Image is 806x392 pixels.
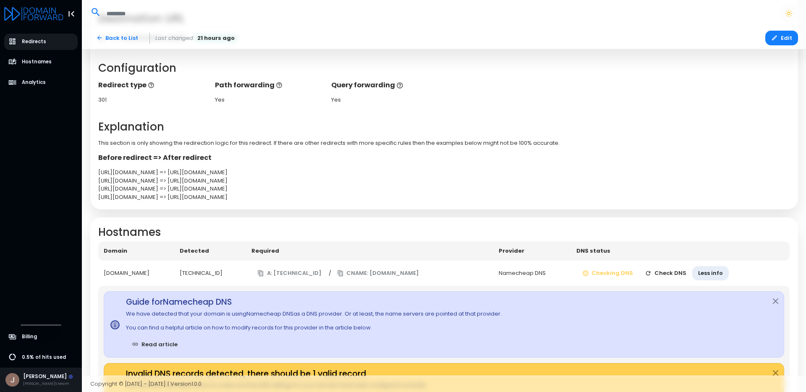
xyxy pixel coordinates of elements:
[692,266,729,281] button: Less info
[126,369,427,379] h4: Invalid DNS records detected, there should be 1 valid record
[22,354,66,361] span: 0.5% of hits used
[767,363,784,383] button: Close
[98,185,790,193] div: [URL][DOMAIN_NAME] => [URL][DOMAIN_NAME]
[4,54,78,70] a: Hostnames
[126,324,502,332] p: You can find a helpful article on how to modify records for this provider in the article below.
[98,226,790,239] h2: Hostnames
[4,8,63,19] a: Logo
[251,266,327,281] button: A: [TECHNICAL_ID]
[639,266,692,281] button: Check DNS
[90,31,144,45] a: Back to List
[90,380,201,388] span: Copyright © [DATE] - [DATE] | Version 1.0.0
[98,177,790,185] div: [URL][DOMAIN_NAME] => [URL][DOMAIN_NAME]
[4,74,78,91] a: Analytics
[22,58,52,65] span: Hostnames
[246,261,493,286] td: /
[215,80,323,90] p: Path forwarding
[493,241,571,261] th: Provider
[98,139,790,147] p: This section is only showing the redirection logic for this redirect. If there are other redirect...
[174,241,246,261] th: Detected
[4,34,78,50] a: Redirects
[155,34,194,42] span: Last changed:
[63,6,79,22] button: Toggle Aside
[197,34,235,42] span: 21 hours ago
[98,96,207,104] div: 301
[499,269,565,277] div: Namecheap DNS
[98,193,790,201] div: [URL][DOMAIN_NAME] => [URL][DOMAIN_NAME]
[174,261,246,286] td: [TECHNICAL_ID]
[4,329,78,345] a: Billing
[767,292,784,311] button: Close
[331,266,425,281] button: CNAME: [DOMAIN_NAME]
[571,241,790,261] th: DNS status
[98,80,207,90] p: Redirect type
[576,266,639,281] button: Checking DNS
[5,373,19,387] img: Avatar
[23,373,73,381] div: [PERSON_NAME]
[765,31,798,45] button: Edit
[215,96,323,104] div: Yes
[22,333,37,340] span: Billing
[98,153,790,163] p: Before redirect => After redirect
[98,120,790,133] h2: Explanation
[126,337,183,352] a: Read article
[126,297,502,307] h4: Guide for Namecheap DNS
[98,168,790,177] div: [URL][DOMAIN_NAME] => [URL][DOMAIN_NAME]
[4,349,78,366] a: 0.5% of hits used
[98,241,174,261] th: Domain
[126,310,502,318] p: We have detected that your domain is using Namecheap DNS as a DNS provider. Or at least, the name...
[331,96,440,104] div: Yes
[331,80,440,90] p: Query forwarding
[23,381,73,387] div: [PERSON_NAME]'s team
[104,269,169,277] div: [DOMAIN_NAME]
[22,79,46,86] span: Analytics
[246,241,493,261] th: Required
[22,38,46,45] span: Redirects
[98,62,790,75] h2: Configuration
